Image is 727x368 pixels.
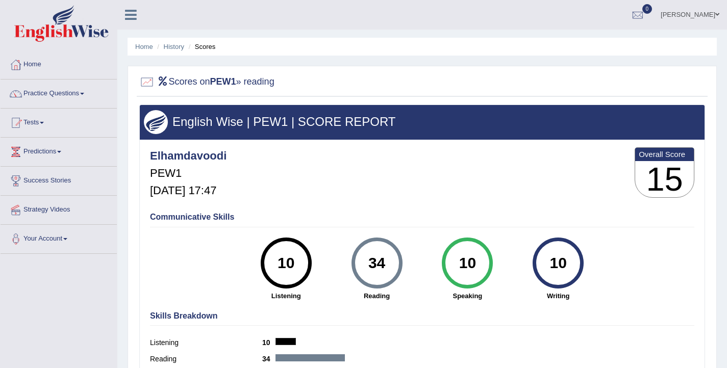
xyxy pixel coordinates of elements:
[639,150,690,159] b: Overall Score
[427,291,508,301] strong: Speaking
[150,167,227,179] h5: PEW1
[1,167,117,192] a: Success Stories
[1,80,117,105] a: Practice Questions
[1,196,117,221] a: Strategy Videos
[267,242,305,284] div: 10
[150,354,262,364] label: Reading
[144,115,700,128] h3: English Wise | PEW1 | SCORE REPORT
[150,311,694,321] h4: Skills Breakdown
[144,110,168,134] img: wings.png
[540,242,577,284] div: 10
[1,225,117,250] a: Your Account
[135,43,153,50] a: Home
[642,4,653,14] span: 0
[337,291,417,301] strong: Reading
[1,109,117,134] a: Tests
[262,338,275,347] b: 10
[1,50,117,76] a: Home
[164,43,184,50] a: History
[210,76,236,87] b: PEW1
[150,337,262,348] label: Listening
[262,355,275,363] b: 34
[186,42,216,51] li: Scores
[635,161,694,198] h3: 15
[358,242,395,284] div: 34
[246,291,327,301] strong: Listening
[150,185,227,197] h5: [DATE] 17:47
[449,242,486,284] div: 10
[150,213,694,222] h4: Communicative Skills
[1,138,117,163] a: Predictions
[139,74,274,90] h2: Scores on » reading
[150,150,227,162] h4: Elhamdavoodi
[518,291,598,301] strong: Writing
